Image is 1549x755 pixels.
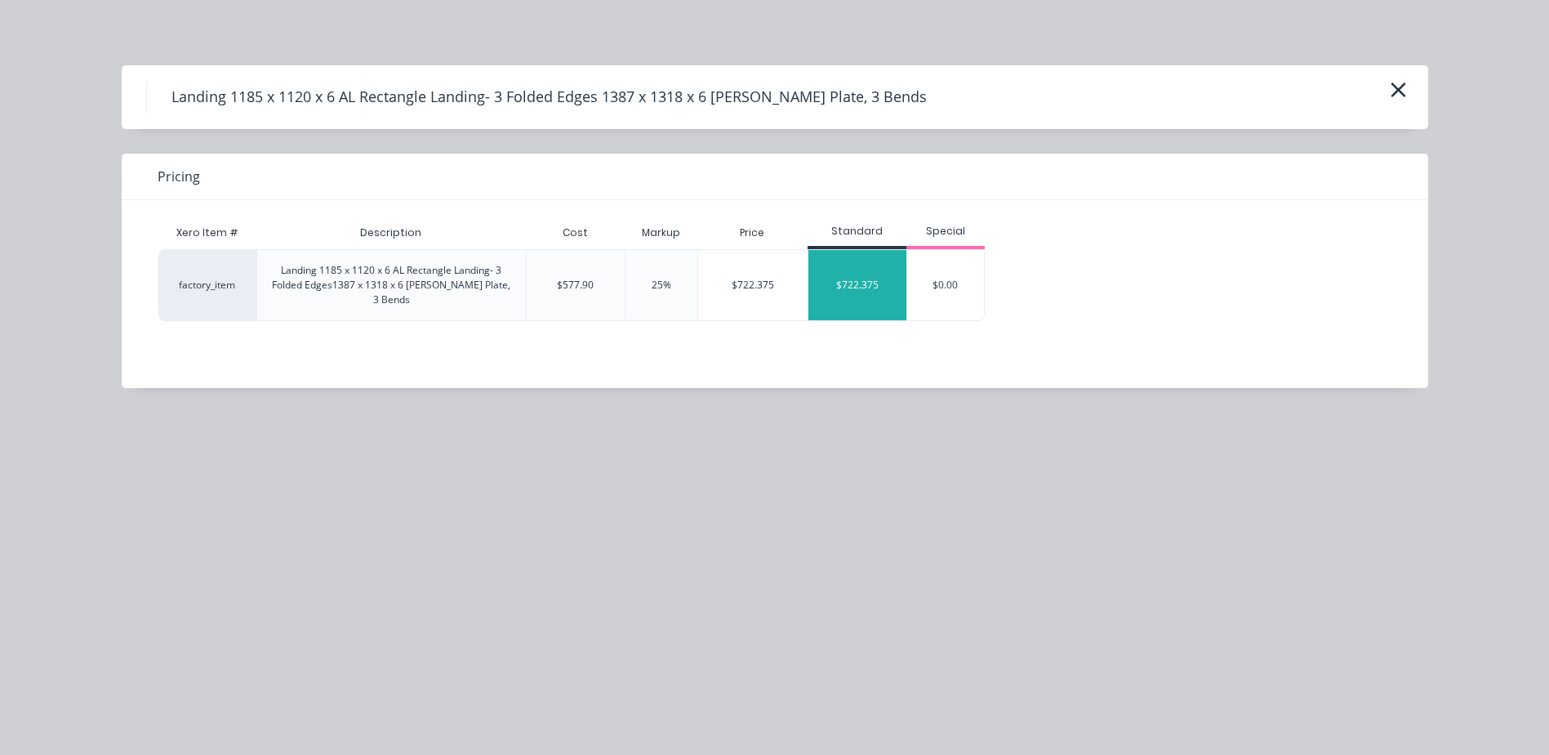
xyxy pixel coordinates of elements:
[808,224,907,239] div: Standard
[906,224,985,239] div: Special
[907,250,984,320] div: $0.00
[347,212,434,253] div: Description
[625,217,697,249] div: Markup
[158,217,256,249] div: Xero Item #
[652,278,671,293] div: 25%
[158,249,256,321] div: factory_item
[270,263,513,307] div: Landing 1185 x 1120 x 6 AL Rectangle Landing- 3 Folded Edges1387 x 1318 x 6 [PERSON_NAME] Plate, ...
[698,250,808,320] div: $722.375
[557,278,594,293] div: $577.90
[146,82,951,113] h4: Landing 1185 x 1120 x 6 AL Rectangle Landing- 3 Folded Edges 1387 x 1318 x 6 [PERSON_NAME] Plate,...
[158,167,200,186] span: Pricing
[697,217,808,249] div: Price
[808,250,907,320] div: $722.375
[526,217,625,249] div: Cost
